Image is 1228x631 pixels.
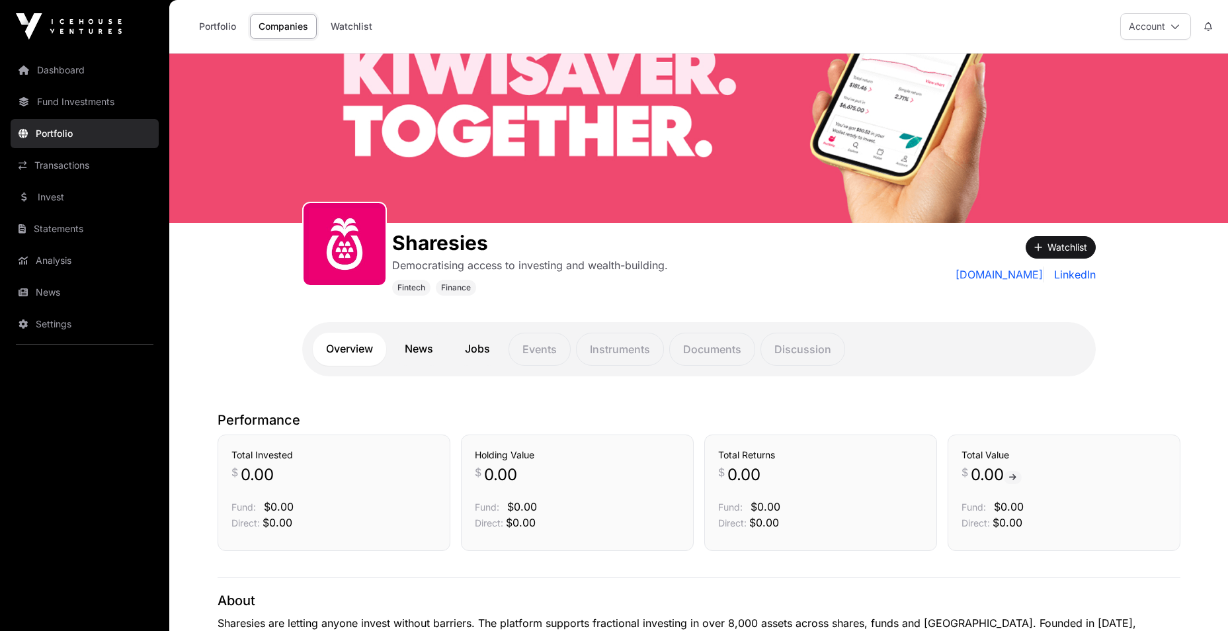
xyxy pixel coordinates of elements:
span: $0.00 [994,500,1024,513]
p: Performance [218,411,1180,429]
span: 0.00 [727,464,760,485]
a: Analysis [11,246,159,275]
img: Icehouse Ventures Logo [16,13,122,40]
img: sharesies_logo.jpeg [309,208,380,280]
a: News [11,278,159,307]
span: Direct: [962,517,990,528]
h3: Holding Value [475,448,680,462]
h3: Total Value [962,448,1167,462]
span: Direct: [475,517,503,528]
span: $ [475,464,481,480]
a: Overview [313,333,386,366]
span: $0.00 [263,516,292,529]
img: Sharesies [169,54,1228,223]
span: Fund: [475,501,499,513]
span: $0.00 [507,500,537,513]
span: Direct: [231,517,260,528]
a: Statements [11,214,159,243]
span: $ [962,464,968,480]
h3: Total Invested [231,448,436,462]
a: Dashboard [11,56,159,85]
nav: Tabs [313,333,1085,366]
span: 0.00 [241,464,274,485]
a: Fund Investments [11,87,159,116]
button: Account [1120,13,1191,40]
a: Jobs [452,333,503,366]
h1: Sharesies [392,231,668,255]
a: LinkedIn [1049,267,1096,282]
a: Invest [11,183,159,212]
span: Direct: [718,517,747,528]
a: Watchlist [322,14,381,39]
span: Fintech [397,282,425,293]
span: $ [231,464,238,480]
iframe: Chat Widget [1162,568,1228,631]
p: Documents [669,333,755,366]
button: Watchlist [1026,236,1096,259]
a: Transactions [11,151,159,180]
a: Portfolio [190,14,245,39]
p: Events [509,333,571,366]
span: $0.00 [749,516,779,529]
span: Fund: [231,501,256,513]
p: Discussion [760,333,845,366]
span: $0.00 [751,500,780,513]
a: Portfolio [11,119,159,148]
h3: Total Returns [718,448,923,462]
span: 0.00 [971,464,1022,485]
a: Companies [250,14,317,39]
span: Finance [441,282,471,293]
span: $0.00 [264,500,294,513]
a: Settings [11,310,159,339]
span: $0.00 [993,516,1022,529]
p: Instruments [576,333,664,366]
span: Fund: [718,501,743,513]
a: News [391,333,446,366]
p: About [218,591,1180,610]
p: Democratising access to investing and wealth-building. [392,257,668,273]
a: [DOMAIN_NAME] [956,267,1044,282]
span: Fund: [962,501,986,513]
span: $0.00 [506,516,536,529]
span: 0.00 [484,464,517,485]
span: $ [718,464,725,480]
